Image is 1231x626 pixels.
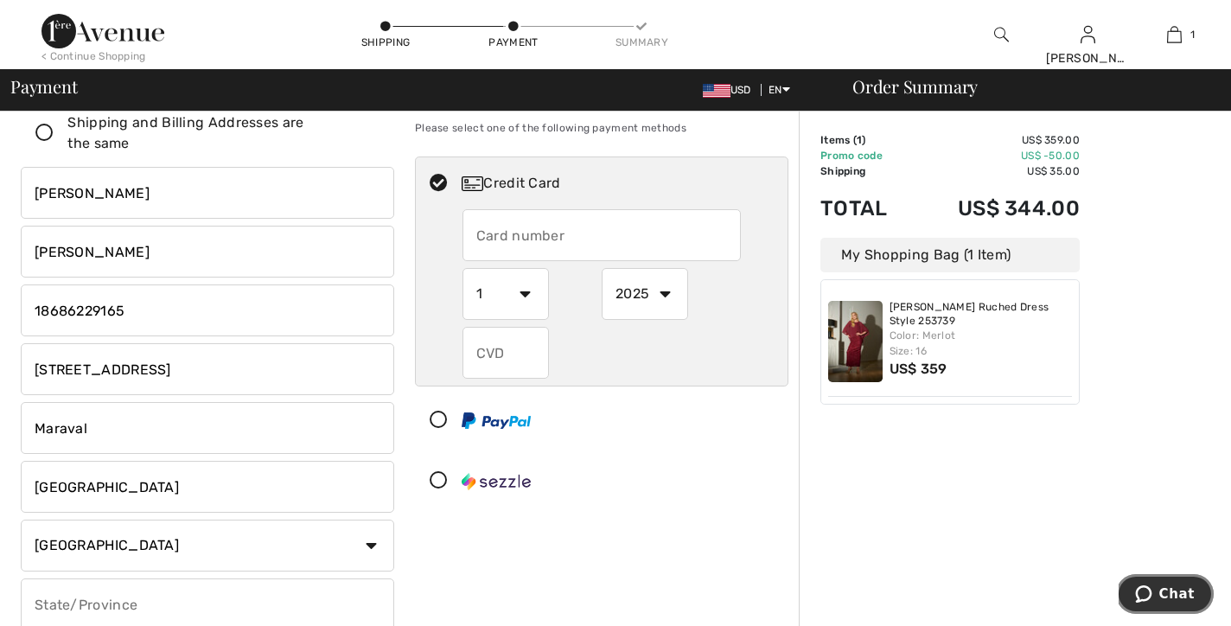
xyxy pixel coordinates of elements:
[462,473,531,490] img: Sezzle
[462,412,531,429] img: PayPal
[615,35,667,50] div: Summary
[21,343,394,395] input: Address line 1
[912,132,1080,148] td: US$ 359.00
[890,328,1073,359] div: Color: Merlot Size: 16
[828,301,883,382] img: Maxi Sheath Ruched Dress Style 253739
[1081,24,1095,45] img: My Info
[21,402,394,454] input: Address line 2
[1081,26,1095,42] a: Sign In
[462,173,776,194] div: Credit Card
[1046,49,1131,67] div: [PERSON_NAME]
[462,209,742,261] input: Card number
[820,132,912,148] td: Items ( )
[462,327,549,379] input: CVD
[21,226,394,278] input: Last name
[462,176,483,191] img: Credit Card
[703,84,758,96] span: USD
[820,238,1080,272] div: My Shopping Bag (1 Item)
[21,284,394,336] input: Mobile
[41,14,164,48] img: 1ère Avenue
[912,148,1080,163] td: US$ -50.00
[912,179,1080,238] td: US$ 344.00
[41,48,146,64] div: < Continue Shopping
[994,24,1009,45] img: search the website
[21,167,394,219] input: First name
[820,163,912,179] td: Shipping
[890,301,1073,328] a: [PERSON_NAME] Ruched Dress Style 253739
[21,461,394,513] input: City
[832,78,1221,95] div: Order Summary
[1132,24,1216,45] a: 1
[67,112,368,154] div: Shipping and Billing Addresses are the same
[912,163,1080,179] td: US$ 35.00
[820,148,912,163] td: Promo code
[820,179,912,238] td: Total
[1190,27,1195,42] span: 1
[360,35,411,50] div: Shipping
[890,361,947,377] span: US$ 359
[703,84,730,98] img: US Dollar
[1167,24,1182,45] img: My Bag
[769,84,790,96] span: EN
[488,35,539,50] div: Payment
[415,106,788,150] div: Please select one of the following payment methods
[1119,574,1214,617] iframe: Opens a widget where you can chat to one of our agents
[10,78,77,95] span: Payment
[857,134,862,146] span: 1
